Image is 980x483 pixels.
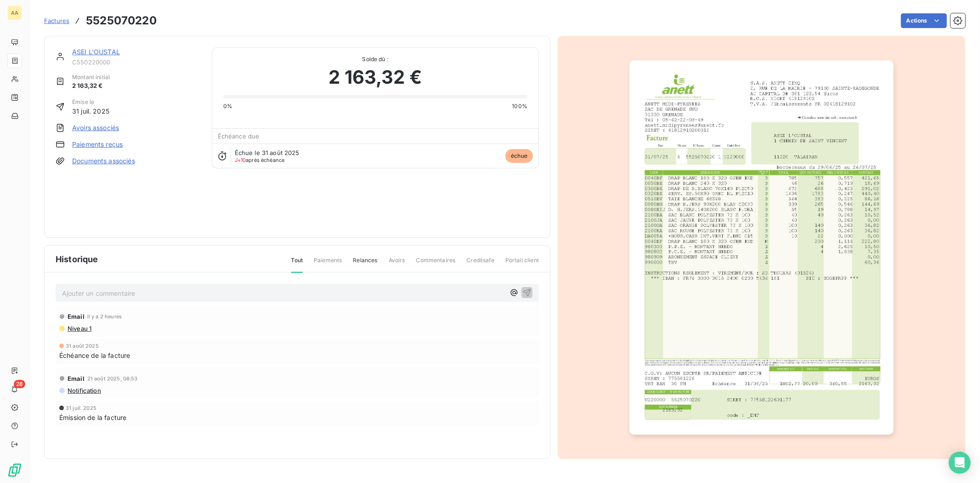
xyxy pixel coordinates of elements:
[72,48,120,56] a: ASEI L'OUSTAL
[86,12,157,29] h3: 5525070220
[72,58,201,66] span: C550220000
[72,123,119,132] a: Avoirs associés
[389,256,405,272] span: Avoirs
[505,256,539,272] span: Portail client
[44,16,69,25] a: Factures
[67,325,91,332] span: Niveau 1
[218,132,260,140] span: Échéance due
[87,376,138,381] span: 21 août 2025, 08:53
[72,106,109,116] span: 31 juil. 2025
[223,55,527,63] span: Solde dû :
[56,253,98,265] span: Historique
[59,351,130,360] span: Échéance de la facture
[223,102,232,110] span: 0%
[7,463,22,477] img: Logo LeanPay
[66,343,99,349] span: 31 août 2025
[901,13,947,28] button: Actions
[235,157,285,163] span: après échéance
[235,157,246,163] span: J+10
[72,140,123,149] a: Paiements reçus
[68,375,85,382] span: Email
[72,98,109,106] span: Émise le
[949,452,971,474] div: Open Intercom Messenger
[7,6,22,20] div: AA
[512,102,527,110] span: 100%
[629,60,894,435] img: invoice_thumbnail
[291,256,303,273] span: Tout
[72,156,135,166] a: Documents associés
[14,380,25,388] span: 28
[67,387,101,394] span: Notification
[66,405,96,411] span: 31 juil. 2025
[505,149,533,163] span: échue
[329,63,422,91] span: 2 163,32 €
[235,149,300,156] span: Échue le 31 août 2025
[314,256,342,272] span: Paiements
[353,256,377,272] span: Relances
[416,256,456,272] span: Commentaires
[59,413,126,422] span: Émission de la facture
[68,313,85,320] span: Email
[72,81,110,91] span: 2 163,32 €
[44,17,69,24] span: Factures
[87,314,122,319] span: il y a 2 heures
[72,73,110,81] span: Montant initial
[466,256,494,272] span: Creditsafe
